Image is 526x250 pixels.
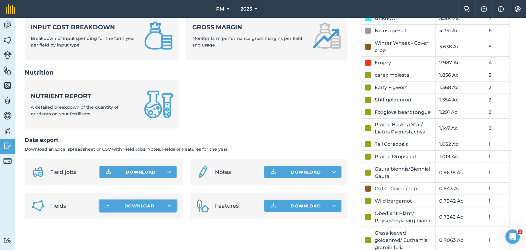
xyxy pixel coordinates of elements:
[485,37,510,56] td: 5
[485,163,510,182] td: 1
[215,168,260,176] span: Notes
[144,90,173,119] img: Nutrient report
[31,104,118,117] span: A detailed breakdown of the quantity of nutrients on your fertilisers
[485,24,510,37] td: 6
[31,199,45,213] img: Fields icon
[498,5,504,13] img: svg+xml;base64,PHN2ZyB4bWxucz0iaHR0cDovL3d3dy53My5vcmcvMjAwMC9zdmciIHdpZHRoPSIxNyIgaGVpZ2h0PSIxNy...
[375,27,407,34] div: No usage set
[196,165,210,179] img: svg+xml;base64,PD94bWwgdmVyc2lvbj0iMS4wIiBlbmNvZGluZz0idXRmLTgiPz4KPCEtLSBHZW5lcmF0b3I6IEFkb2JlIE...
[196,199,210,213] img: Features icon
[485,150,510,163] td: 1
[464,6,471,12] img: Two speech bubbles overlapping with the left bubble in the forefront
[50,202,95,210] span: Fields
[375,84,407,91] div: Early Figwort
[506,229,520,244] iframe: Intercom live chat
[99,200,177,212] button: Download
[3,51,12,59] img: svg+xml;base64,PD94bWwgdmVyc2lvbj0iMS4wIiBlbmNvZGluZz0idXRmLTgiPz4KPCEtLSBHZW5lcmF0b3I6IEFkb2JlIE...
[31,165,45,179] img: svg+xml;base64,PD94bWwgdmVyc2lvbj0iMS4wIiBlbmNvZGluZz0idXRmLTgiPz4KPCEtLSBHZW5lcmF0b3I6IEFkb2JlIE...
[3,66,12,75] img: svg+xml;base64,PHN2ZyB4bWxucz0iaHR0cDovL3d3dy53My5vcmcvMjAwMC9zdmciIHdpZHRoPSI1NiIgaGVpZ2h0PSI2MC...
[436,12,485,24] td: 5.364 Ac
[485,69,510,81] td: 2
[25,11,179,60] a: Input cost breakdownBreakdown of input spending for the farm year per field by input type
[485,118,510,138] td: 2
[3,141,12,150] img: svg+xml;base64,PD94bWwgdmVyc2lvbj0iMS4wIiBlbmNvZGluZz0idXRmLTgiPz4KPCEtLSBHZW5lcmF0b3I6IEFkb2JlIE...
[3,126,12,135] img: svg+xml;base64,PD94bWwgdmVyc2lvbj0iMS4wIiBlbmNvZGluZz0idXRmLTgiPz4KPCEtLSBHZW5lcmF0b3I6IEFkb2JlIE...
[375,165,432,180] div: Gaura biennis/Biennial Gaura
[518,229,523,234] span: 1
[375,153,416,160] div: Prairie Dropseed
[3,111,12,120] img: svg+xml;base64,PD94bWwgdmVyc2lvbj0iMS4wIiBlbmNvZGluZz0idXRmLTgiPz4KPCEtLSBHZW5lcmF0b3I6IEFkb2JlIE...
[485,56,510,69] td: 4
[480,6,488,12] img: A question mark icon
[485,207,510,227] td: 1
[375,40,432,54] div: Winter Wheat - Cover crop
[436,182,485,195] td: 0.943 Ac
[485,195,510,207] td: 1
[264,200,342,212] button: Download
[31,36,135,48] span: Breakdown of input spending for the farm year per field by input type
[375,185,417,192] div: Oats - Cover crop
[99,166,177,178] button: Download
[436,207,485,227] td: 0.7342 Ac
[514,6,521,12] img: A cog icon
[216,5,224,13] span: PM
[186,11,348,60] a: Gross marginMonitor farm performance gross margins per field and usage
[436,69,485,81] td: 1.856 Ac
[375,72,409,79] div: carex molesta
[105,168,112,176] img: Download icon
[25,136,348,145] h2: Data export
[485,12,510,24] td: 7
[375,96,411,104] div: Stiff goldenrod
[241,5,252,13] span: 2025
[375,59,391,66] div: Empty
[375,210,432,224] div: Obedient Plant/ Physostegia virginiana
[436,37,485,56] td: 3.638 Ac
[264,166,342,178] button: Download
[436,150,485,163] td: 1.019 Ac
[192,23,306,31] strong: Gross margin
[436,81,485,94] td: 1.368 Ac
[3,81,12,90] img: svg+xml;base64,PHN2ZyB4bWxucz0iaHR0cDovL3d3dy53My5vcmcvMjAwMC9zdmciIHdpZHRoPSI1NiIgaGVpZ2h0PSI2MC...
[50,168,95,176] span: Field jobs
[485,81,510,94] td: 2
[25,68,348,77] h2: Nutrition
[375,121,432,136] div: Prairie Blazing Star/ Liatris Pycnostachya
[436,118,485,138] td: 1.147 Ac
[485,94,510,106] td: 2
[270,168,277,176] img: Download icon
[375,197,412,205] div: Wild bergamot
[375,141,408,148] div: Tall Coreopsis
[3,21,12,30] img: svg+xml;base64,PD94bWwgdmVyc2lvbj0iMS4wIiBlbmNvZGluZz0idXRmLTgiPz4KPCEtLSBHZW5lcmF0b3I6IEFkb2JlIE...
[31,23,137,31] strong: Input cost breakdown
[6,4,15,14] img: fieldmargin Logo
[3,157,12,165] img: svg+xml;base64,PD94bWwgdmVyc2lvbj0iMS4wIiBlbmNvZGluZz0idXRmLTgiPz4KPCEtLSBHZW5lcmF0b3I6IEFkb2JlIE...
[436,56,485,69] td: 2.987 Ac
[215,202,260,210] span: Features
[144,21,173,50] img: Input cost breakdown
[485,138,510,150] td: 1
[31,92,137,100] strong: Nutrient report
[375,109,431,116] div: Foxglove beardtongue
[485,106,510,118] td: 2
[436,106,485,118] td: 1.291 Ac
[436,163,485,182] td: 0.9638 Ac
[25,80,179,129] a: Nutrient reportA detailed breakdown of the quantity of nutrients on your fertilisers
[436,94,485,106] td: 1.354 Ac
[192,36,303,48] span: Monitor farm performance gross margins per field and usage
[436,138,485,150] td: 1.032 Ac
[313,21,342,50] img: Gross margin
[25,146,348,152] p: Download an Excel spreadsheet or CSV with Field Jobs, Notes, Fields or Features for the year.
[270,202,277,210] img: Download icon
[485,182,510,195] td: 1
[3,36,12,45] img: svg+xml;base64,PHN2ZyB4bWxucz0iaHR0cDovL3d3dy53My5vcmcvMjAwMC9zdmciIHdpZHRoPSI1NiIgaGVpZ2h0PSI2MC...
[375,15,399,22] div: Unknown
[436,195,485,207] td: 0.7942 Ac
[124,203,155,209] span: Download
[436,24,485,37] td: 4.351 Ac
[3,96,12,105] img: svg+xml;base64,PD94bWwgdmVyc2lvbj0iMS4wIiBlbmNvZGluZz0idXRmLTgiPz4KPCEtLSBHZW5lcmF0b3I6IEFkb2JlIE...
[3,238,12,243] img: svg+xml;base64,PD94bWwgdmVyc2lvbj0iMS4wIiBlbmNvZGluZz0idXRmLTgiPz4KPCEtLSBHZW5lcmF0b3I6IEFkb2JlIE...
